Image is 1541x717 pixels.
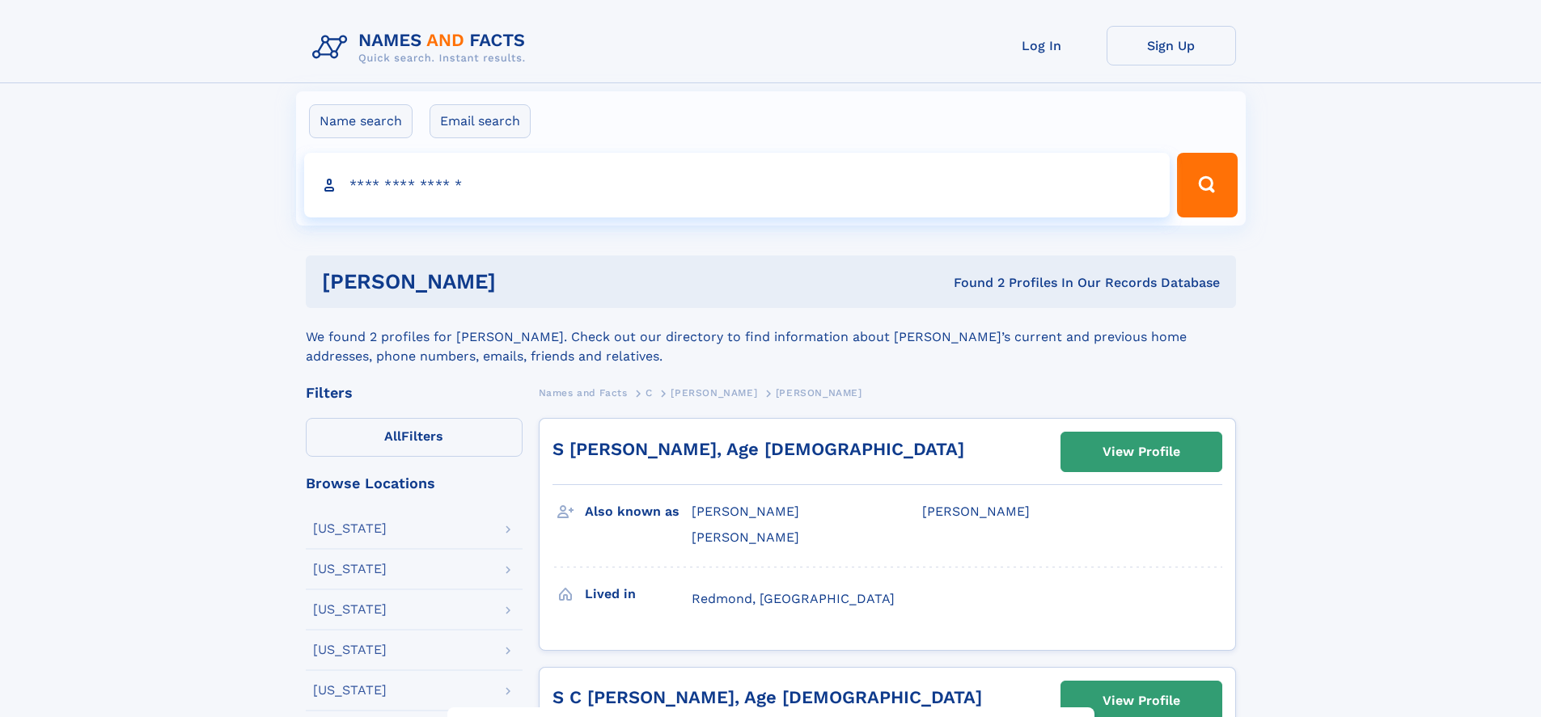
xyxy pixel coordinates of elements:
[922,504,1030,519] span: [PERSON_NAME]
[1107,26,1236,65] a: Sign Up
[692,529,799,545] span: [PERSON_NAME]
[1061,432,1221,471] a: View Profile
[1103,433,1180,470] div: View Profile
[313,563,387,576] div: [US_STATE]
[313,603,387,616] div: [US_STATE]
[313,684,387,697] div: [US_STATE]
[306,418,523,457] label: Filters
[306,386,523,400] div: Filters
[430,104,531,138] label: Email search
[671,387,757,399] span: [PERSON_NAME]
[776,387,862,399] span: [PERSON_NAME]
[322,272,725,292] h1: [PERSON_NAME]
[646,382,653,403] a: C
[692,591,895,606] span: Redmond, [GEOGRAPHIC_DATA]
[585,498,692,525] h3: Also known as
[585,580,692,608] h3: Lived in
[306,476,523,491] div: Browse Locations
[313,522,387,535] div: [US_STATE]
[552,687,982,707] a: S C [PERSON_NAME], Age [DEMOGRAPHIC_DATA]
[313,643,387,656] div: [US_STATE]
[977,26,1107,65] a: Log In
[306,26,539,70] img: Logo Names and Facts
[725,274,1220,292] div: Found 2 Profiles In Our Records Database
[309,104,413,138] label: Name search
[646,387,653,399] span: C
[552,439,964,459] a: S [PERSON_NAME], Age [DEMOGRAPHIC_DATA]
[1177,153,1237,217] button: Search Button
[304,153,1171,217] input: search input
[384,428,401,444] span: All
[306,308,1236,366] div: We found 2 profiles for [PERSON_NAME]. Check out our directory to find information about [PERSON_...
[539,382,628,403] a: Names and Facts
[671,382,757,403] a: [PERSON_NAME]
[692,504,799,519] span: [PERSON_NAME]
